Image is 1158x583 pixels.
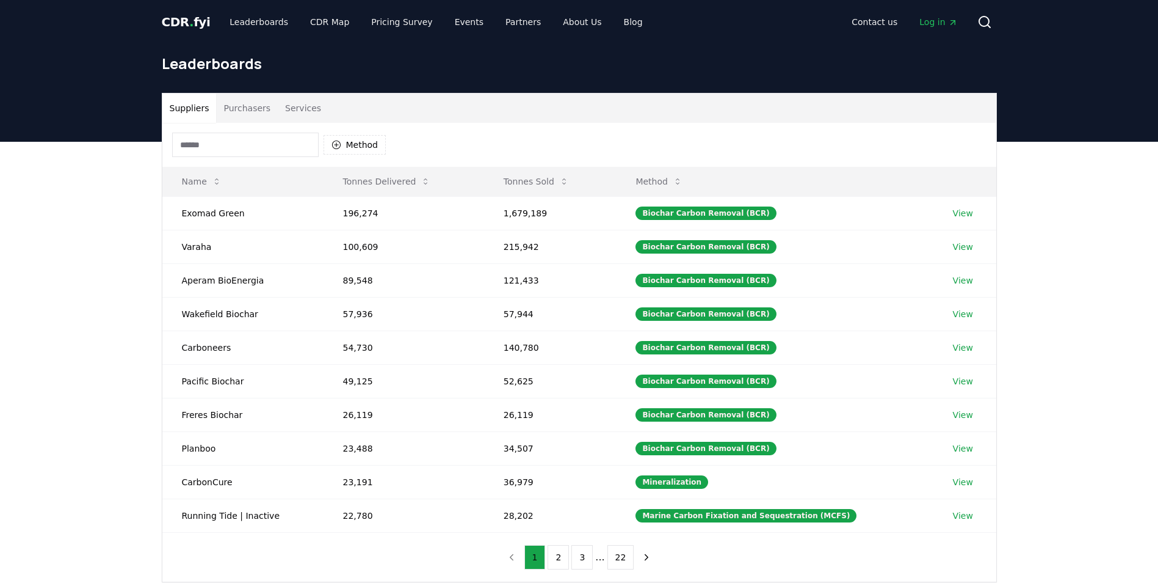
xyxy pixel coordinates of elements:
[484,230,617,263] td: 215,942
[595,550,604,565] li: ...
[484,431,617,465] td: 34,507
[162,15,211,29] span: CDR fyi
[842,11,967,33] nav: Main
[953,510,973,522] a: View
[162,465,324,499] td: CarbonCure
[635,475,708,489] div: Mineralization
[484,331,617,364] td: 140,780
[324,263,484,297] td: 89,548
[162,230,324,263] td: Varaha
[484,364,617,398] td: 52,625
[300,11,359,33] a: CDR Map
[571,545,593,570] button: 3
[635,509,856,522] div: Marine Carbon Fixation and Sequestration (MCFS)
[162,13,211,31] a: CDR.fyi
[607,545,634,570] button: 22
[496,11,551,33] a: Partners
[484,263,617,297] td: 121,433
[324,196,484,230] td: 196,274
[635,274,776,287] div: Biochar Carbon Removal (BCR)
[636,545,657,570] button: next page
[162,364,324,398] td: Pacific Biochar
[361,11,442,33] a: Pricing Survey
[953,375,973,387] a: View
[626,169,692,194] button: Method
[172,169,231,194] button: Name
[635,207,776,220] div: Biochar Carbon Removal (BCR)
[910,11,967,33] a: Log in
[635,341,776,354] div: Biochar Carbon Removal (BCR)
[162,297,324,331] td: Wakefield Biochar
[324,431,484,465] td: 23,488
[953,342,973,354] a: View
[162,499,324,532] td: Running Tide | Inactive
[278,94,328,123] button: Services
[953,442,973,455] a: View
[953,409,973,421] a: View
[333,169,441,194] button: Tonnes Delivered
[162,196,324,230] td: Exomad Green
[953,274,973,287] a: View
[324,465,484,499] td: 23,191
[162,331,324,364] td: Carboneers
[953,308,973,320] a: View
[484,398,617,431] td: 26,119
[635,375,776,388] div: Biochar Carbon Removal (BCR)
[445,11,493,33] a: Events
[635,240,776,254] div: Biochar Carbon Removal (BCR)
[842,11,907,33] a: Contact us
[635,408,776,422] div: Biochar Carbon Removal (BCR)
[324,230,484,263] td: 100,609
[324,331,484,364] td: 54,730
[484,196,617,230] td: 1,679,189
[953,207,973,219] a: View
[220,11,298,33] a: Leaderboards
[484,499,617,532] td: 28,202
[216,94,278,123] button: Purchasers
[324,499,484,532] td: 22,780
[919,16,957,28] span: Log in
[162,263,324,297] td: Aperam BioEnergia
[162,398,324,431] td: Freres Biochar
[635,442,776,455] div: Biochar Carbon Removal (BCR)
[324,297,484,331] td: 57,936
[189,15,194,29] span: .
[484,465,617,499] td: 36,979
[324,398,484,431] td: 26,119
[162,431,324,465] td: Planboo
[953,476,973,488] a: View
[162,54,997,73] h1: Leaderboards
[494,169,579,194] button: Tonnes Sold
[548,545,569,570] button: 2
[553,11,611,33] a: About Us
[635,307,776,321] div: Biochar Carbon Removal (BCR)
[324,364,484,398] td: 49,125
[524,545,546,570] button: 1
[953,241,973,253] a: View
[614,11,653,33] a: Blog
[220,11,652,33] nav: Main
[162,94,217,123] button: Suppliers
[484,297,617,331] td: 57,944
[324,135,386,155] button: Method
